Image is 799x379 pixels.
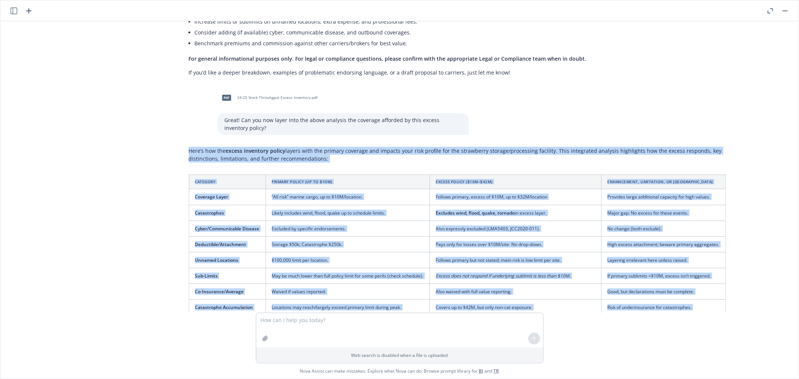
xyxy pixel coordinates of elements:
[266,175,430,189] th: Primary Policy (Up to $10M)
[195,27,788,38] li: Consider adding (if available) cyber, communicable disease, and outbound coverages.
[601,221,726,236] td: No change (both exclude).
[430,205,601,221] td: in excess layer.
[195,241,246,248] span: Deductible/Attachment
[430,252,601,268] td: Follows primary but not stated; main risk is low limit per site.
[189,55,587,62] span: For general informational purposes only. For legal or compliance questions, please confirm with t...
[222,95,231,100] span: pdf
[436,273,571,279] em: Excess does not respond if underlying sublimit is less than $10M.
[195,304,253,310] span: Catastrophe Accumulation
[195,257,239,263] span: Unnamed Locations
[430,175,601,189] th: Excess Policy ($10M–$42M)
[479,368,484,374] a: BI
[436,210,515,216] span: Excludes wind, flood, quake, tornado
[430,284,601,300] td: Also waived with full value reporting.
[300,363,499,379] span: Nova Assist can make mistakes. Explore what Nova can do: Browse prompt library for and
[195,38,788,49] li: Benchmark premiums and commission against other carriers/brokers for best value.
[601,268,726,284] td: If primary sublimits <$10M, excess isn’t triggered.
[266,205,430,221] td: Likely includes wind, flood, quake up to schedule limits.
[601,284,726,300] td: Good, but declarations must be complete.
[195,273,218,279] span: Sub-Limits
[601,175,726,189] th: Enhancement, Limitation, or [GEOGRAPHIC_DATA]
[266,221,430,236] td: Excluded by specific endorsements.
[266,284,430,300] td: Waived if values reported.
[189,69,788,76] p: If you’d like a deeper breakdown, examples of problematic endorsing language, or a draft proposal...
[601,205,726,221] td: Major gap: No excess for these events.
[195,16,788,27] li: Increase limits or sublimits on unnamed locations, extra expense, and professional fees.
[601,300,726,315] td: Risk of underinsurance for catastrophes.
[261,352,539,358] p: Web search is disabled when a file is uploaded
[494,368,499,374] a: TR
[266,189,430,205] td: “All risk” marine cargo, up to $10M/location.
[237,95,318,100] span: 24-25 Stock Throuhgput Excess Inventory.pdf
[430,189,601,205] td: Follows primary, excess of $10M, up to $32M/location
[266,236,430,252] td: Storage $50k; Catastrophe $250k.
[601,236,726,252] td: High excess attachment; beware primary aggregates.
[195,194,228,200] span: Coverage Layer
[226,147,286,154] span: excess inventory policy
[225,116,461,132] p: Great! Can you now layer into the above analysis the coverage afforded by this excess inventory p...
[217,88,319,107] div: pdf24-25 Stock Throuhgput Excess Inventory.pdf
[195,288,244,295] span: Co-Insurance/Average
[430,300,601,315] td: Covers up to $42M, but only non-cat exposure.
[266,268,430,284] td: May be much lower than full policy limit for some perils (check schedule).
[430,236,601,252] td: Pays only for losses over $10M/site. No drop-down.
[266,252,430,268] td: $100,000 limit per location.
[195,225,260,232] span: Cyber/Communicable Disease
[601,189,726,205] td: Provides large additional capacity for high values.
[189,147,726,163] p: Here’s how the layers with the primary coverage and impacts your risk profile for the strawberry ...
[189,175,266,189] th: Category
[601,252,726,268] td: Layering irrelevant here unless raised.
[195,210,224,216] span: Catastrophes
[266,300,430,315] td: Locations may reach/largely exceed primary limit during peak.
[430,221,601,236] td: Also expressly excluded (LMA5403, JCC2020-011).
